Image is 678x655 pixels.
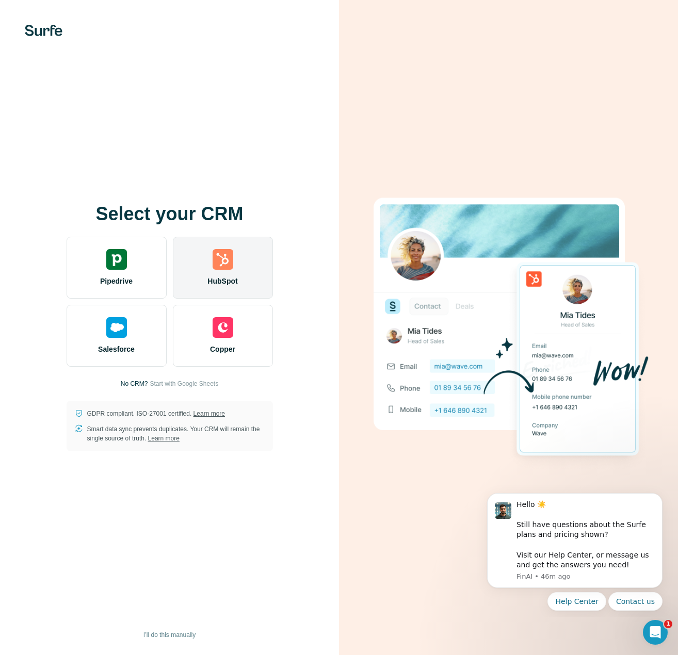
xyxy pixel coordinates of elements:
[136,627,203,643] button: I’ll do this manually
[67,204,273,224] h1: Select your CRM
[150,379,218,388] button: Start with Google Sheets
[643,620,668,645] iframe: Intercom live chat
[87,424,265,443] p: Smart data sync prevents duplicates. Your CRM will remain the single source of truth.
[98,344,135,354] span: Salesforce
[106,249,127,270] img: pipedrive's logo
[25,25,62,36] img: Surfe's logo
[100,276,133,286] span: Pipedrive
[664,620,672,628] span: 1
[121,379,148,388] p: No CRM?
[472,484,678,617] iframe: Intercom notifications message
[143,630,196,640] span: I’ll do this manually
[148,435,180,442] a: Learn more
[87,409,225,418] p: GDPR compliant. ISO-27001 certified.
[106,317,127,338] img: salesforce's logo
[207,276,237,286] span: HubSpot
[213,317,233,338] img: copper's logo
[210,344,235,354] span: Copper
[368,182,649,473] img: HUBSPOT image
[193,410,225,417] a: Learn more
[213,249,233,270] img: hubspot's logo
